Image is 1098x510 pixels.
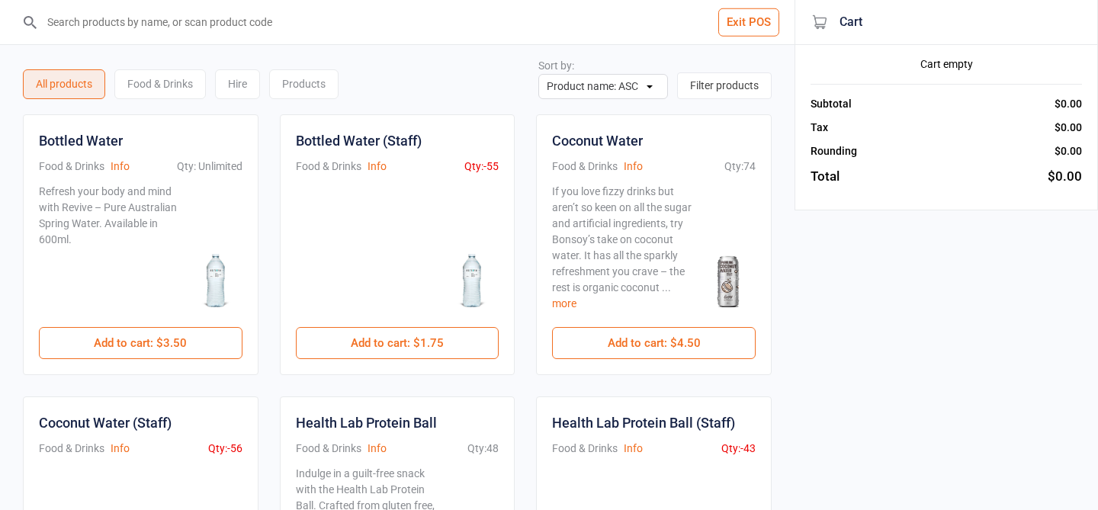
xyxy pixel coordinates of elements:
[702,254,756,307] img: Coconut Water
[811,120,828,136] div: Tax
[624,159,643,175] button: Info
[677,72,772,99] button: Filter products
[811,167,840,187] div: Total
[552,441,618,457] div: Food & Drinks
[368,441,387,457] button: Info
[721,441,756,457] div: Qty: -43
[1055,143,1082,159] div: $0.00
[23,69,105,99] div: All products
[552,184,696,312] div: If you love fizzy drinks but aren’t so keen on all the sugar and artificial ingredients, try Bons...
[111,441,130,457] button: Info
[552,327,756,359] button: Add to cart: $4.50
[296,327,499,359] button: Add to cart: $1.75
[269,69,339,99] div: Products
[552,412,735,433] div: Health Lab Protein Ball (Staff)
[111,159,130,175] button: Info
[467,441,499,457] div: Qty: 48
[464,159,499,175] div: Qty: -55
[39,184,183,312] div: Refresh your body and mind with Revive – Pure Australian Spring Water. Available in 600ml.
[189,254,242,307] img: Bottled Water
[1055,96,1082,112] div: $0.00
[811,143,857,159] div: Rounding
[552,296,576,312] button: more
[538,59,574,72] label: Sort by:
[552,159,618,175] div: Food & Drinks
[215,69,260,99] div: Hire
[624,441,643,457] button: Info
[39,159,104,175] div: Food & Drinks
[552,130,643,151] div: Coconut Water
[177,159,242,175] div: Qty: Unlimited
[811,56,1082,72] div: Cart empty
[724,159,756,175] div: Qty: 74
[114,69,206,99] div: Food & Drinks
[208,441,242,457] div: Qty: -56
[296,441,361,457] div: Food & Drinks
[368,159,387,175] button: Info
[296,130,422,151] div: Bottled Water (Staff)
[718,8,779,37] button: Exit POS
[445,254,499,307] img: Bottled Water (Staff)
[39,412,172,433] div: Coconut Water (Staff)
[296,159,361,175] div: Food & Drinks
[39,327,242,359] button: Add to cart: $3.50
[296,412,437,433] div: Health Lab Protein Ball
[39,441,104,457] div: Food & Drinks
[1055,120,1082,136] div: $0.00
[39,130,123,151] div: Bottled Water
[1048,167,1082,187] div: $0.00
[811,96,852,112] div: Subtotal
